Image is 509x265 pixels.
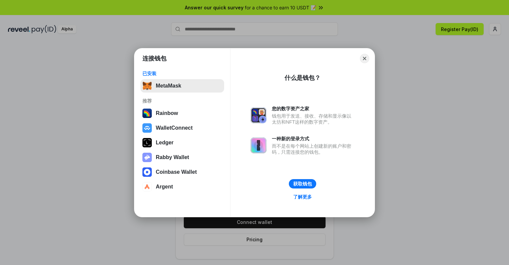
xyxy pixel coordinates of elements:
div: MetaMask [156,83,181,89]
a: 了解更多 [289,192,316,201]
button: Argent [140,180,224,193]
button: 获取钱包 [289,179,316,188]
button: Ledger [140,136,224,149]
div: Argent [156,184,173,190]
img: svg+xml,%3Csvg%20xmlns%3D%22http%3A%2F%2Fwww.w3.org%2F2000%2Fsvg%22%20width%3D%2228%22%20height%3... [142,138,152,147]
img: svg+xml,%3Csvg%20width%3D%22120%22%20height%3D%22120%22%20viewBox%3D%220%200%20120%20120%22%20fil... [142,109,152,118]
div: 而不是在每个网站上创建新的账户和密码，只需连接您的钱包。 [272,143,355,155]
img: svg+xml,%3Csvg%20fill%3D%22none%22%20height%3D%2233%22%20viewBox%3D%220%200%2035%2033%22%20width%... [142,81,152,91]
div: 一种新的登录方式 [272,136,355,142]
div: 获取钱包 [293,181,312,187]
div: 了解更多 [293,194,312,200]
h1: 连接钱包 [142,54,166,62]
div: Rabby Wallet [156,154,189,160]
img: svg+xml,%3Csvg%20xmlns%3D%22http%3A%2F%2Fwww.w3.org%2F2000%2Fsvg%22%20fill%3D%22none%22%20viewBox... [142,153,152,162]
img: svg+xml,%3Csvg%20width%3D%2228%22%20height%3D%2228%22%20viewBox%3D%220%200%2028%2028%22%20fill%3D... [142,182,152,191]
div: 已安装 [142,71,222,77]
img: svg+xml,%3Csvg%20xmlns%3D%22http%3A%2F%2Fwww.w3.org%2F2000%2Fsvg%22%20fill%3D%22none%22%20viewBox... [250,107,267,123]
div: Ledger [156,140,173,146]
img: svg+xml,%3Csvg%20width%3D%2228%22%20height%3D%2228%22%20viewBox%3D%220%200%2028%2028%22%20fill%3D... [142,167,152,177]
div: 推荐 [142,98,222,104]
div: Coinbase Wallet [156,169,197,175]
div: 钱包用于发送、接收、存储和显示像以太坊和NFT这样的数字资产。 [272,113,355,125]
div: Rainbow [156,110,178,116]
div: 您的数字资产之家 [272,106,355,112]
button: MetaMask [140,79,224,93]
button: WalletConnect [140,121,224,135]
button: Coinbase Wallet [140,165,224,179]
button: Close [360,54,369,63]
img: svg+xml,%3Csvg%20xmlns%3D%22http%3A%2F%2Fwww.w3.org%2F2000%2Fsvg%22%20fill%3D%22none%22%20viewBox... [250,137,267,153]
button: Rabby Wallet [140,151,224,164]
button: Rainbow [140,107,224,120]
div: WalletConnect [156,125,193,131]
div: 什么是钱包？ [285,74,321,82]
img: svg+xml,%3Csvg%20width%3D%2228%22%20height%3D%2228%22%20viewBox%3D%220%200%2028%2028%22%20fill%3D... [142,123,152,133]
